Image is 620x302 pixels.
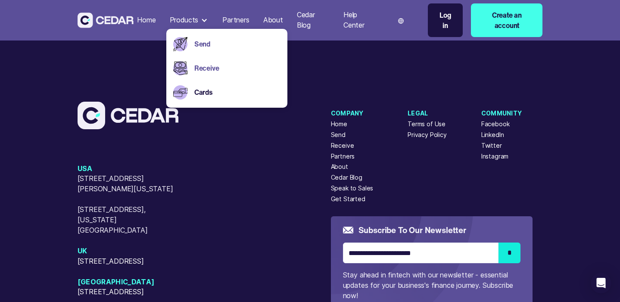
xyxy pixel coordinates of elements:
[194,39,280,49] a: Send
[293,6,333,35] a: Cedar Blog
[481,152,508,161] a: Instagram
[481,141,502,150] a: Twitter
[481,119,510,128] a: Facebook
[166,29,287,108] nav: Products
[331,194,365,203] a: Get Started
[340,6,383,35] a: Help Center
[134,11,159,30] a: Home
[481,109,522,118] div: Community
[331,152,355,161] a: Partners
[137,15,156,25] div: Home
[358,224,466,236] h5: Subscribe to our newsletter
[331,173,362,182] a: Cedar Blog
[343,270,520,301] p: Stay ahead in fintech with our newsletter - essential updates for your business's finance journey...
[78,205,185,236] span: [STREET_ADDRESS], [US_STATE][GEOGRAPHIC_DATA]
[170,15,199,25] div: Products
[166,12,212,29] div: Products
[219,11,253,30] a: Partners
[194,87,280,97] a: Cards
[343,224,520,302] form: Email Form
[471,3,542,37] a: Create an account
[78,164,185,174] span: USA
[408,109,447,118] div: Legal
[343,10,379,31] div: Help Center
[331,162,348,171] a: About
[331,119,347,128] a: Home
[398,18,404,24] img: world icon
[481,130,504,139] a: LinkedIn
[78,287,185,297] span: [STREET_ADDRESS]
[194,63,280,73] a: Receive
[591,273,611,293] div: Open Intercom Messenger
[331,130,346,139] a: Send
[297,10,330,31] div: Cedar Blog
[428,3,463,37] a: Log in
[263,15,283,25] div: About
[222,15,249,25] div: Partners
[436,10,454,31] div: Log in
[78,246,185,256] span: UK
[78,256,185,267] span: [STREET_ADDRESS]
[408,130,447,139] a: Privacy Policy
[260,11,287,30] a: About
[408,119,446,128] a: Terms of Use
[78,174,185,194] span: [STREET_ADDRESS][PERSON_NAME][US_STATE]
[78,277,185,287] span: [GEOGRAPHIC_DATA]
[331,141,354,150] a: Receive
[331,184,374,193] a: Speak to Sales
[331,109,374,118] div: Company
